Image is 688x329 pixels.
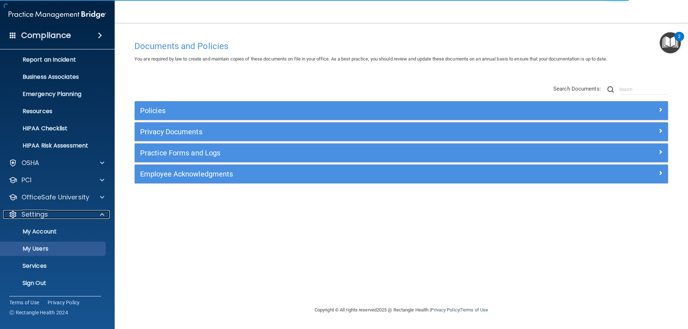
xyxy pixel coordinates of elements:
p: Services [5,262,102,270]
h5: Privacy Documents [140,128,529,136]
a: PCI [9,176,104,184]
h5: Employee Acknowledgments [140,170,529,178]
p: My Account [5,228,102,235]
span: You are required by law to create and maintain copies of these documents on file in your office. ... [134,56,607,62]
a: OfficeSafe University [9,193,104,202]
p: Business Associates [5,73,102,81]
p: OSHA [21,159,39,167]
a: Terms of Use [460,307,488,313]
a: Settings [9,210,104,219]
p: HIPAA Checklist [5,125,102,132]
img: PMB logo [9,8,106,22]
button: Open Resource Center, 2 new notifications [660,32,681,53]
a: Privacy Policy [431,307,459,313]
p: Resources [5,108,102,115]
h4: Compliance [21,30,71,40]
h4: Documents and Policies [134,42,668,51]
a: Privacy Policy [48,299,80,306]
div: Copyright © All rights reserved 2025 @ Rectangle Health | | [271,299,532,321]
h5: Practice Forms and Logs [140,149,529,157]
p: Sign Out [5,280,102,287]
a: Practice Forms and Logs [140,147,663,159]
p: HIPAA Risk Assessment [5,142,102,149]
p: PCI [21,176,32,184]
p: Emergency Planning [5,91,102,98]
img: ic-search.3b580494.png [607,86,614,93]
a: OSHA [9,159,104,167]
a: Terms of Use [9,299,39,306]
iframe: Drift Widget Chat Controller [564,278,679,307]
p: Report an Incident [5,56,102,63]
input: Search [619,84,668,95]
a: Policies [140,105,663,116]
span: Search Documents: [553,86,601,92]
span: Ⓒ Rectangle Health 2024 [9,309,68,316]
p: My Users [5,245,102,252]
p: OfficeSafe University [21,193,89,202]
p: Settings [21,210,48,219]
h5: Policies [140,107,529,115]
a: Employee Acknowledgments [140,168,663,180]
div: 2 [678,37,680,46]
a: Privacy Documents [140,126,663,137]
